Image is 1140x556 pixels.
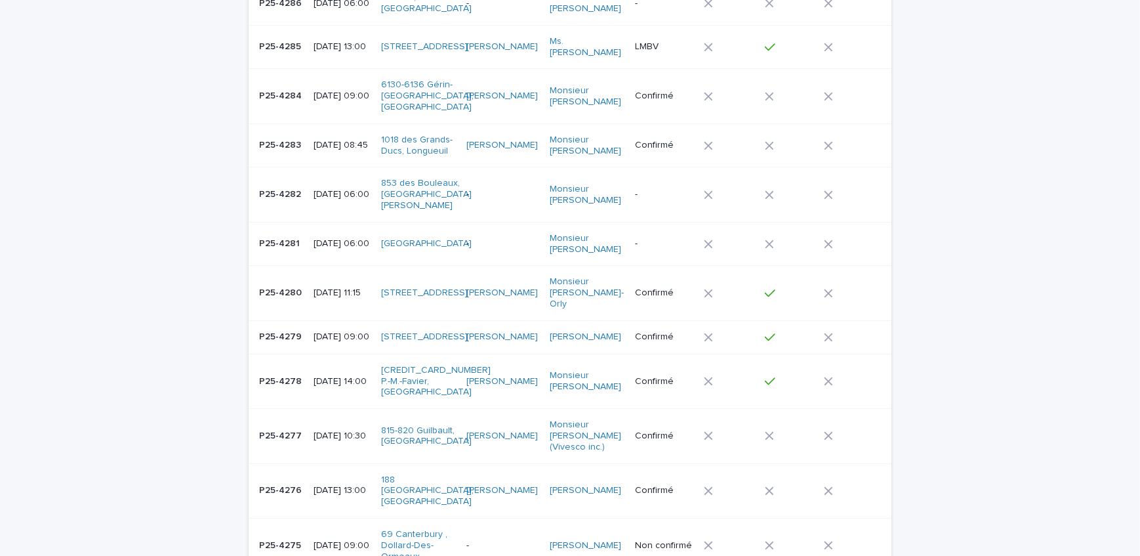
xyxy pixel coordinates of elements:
p: [DATE] 13:00 [314,485,371,496]
a: [PERSON_NAME] [466,288,538,299]
p: [DATE] 09:00 [314,91,371,102]
tr: P25-4276P25-4276 [DATE] 13:00188 [GEOGRAPHIC_DATA], [GEOGRAPHIC_DATA] [PERSON_NAME] [PERSON_NAME]... [249,463,891,518]
a: [STREET_ADDRESS] [381,331,468,343]
p: [DATE] 11:15 [314,288,371,299]
p: [DATE] 10:30 [314,431,371,442]
a: [PERSON_NAME] [466,376,538,387]
a: Monsieur [PERSON_NAME] [550,233,622,255]
a: 1018 des Grands-Ducs, Longueuil [381,135,454,157]
p: [DATE] 06:00 [314,189,371,200]
a: Monsieur [PERSON_NAME] (Vivesco inc.) [550,419,622,452]
tr: P25-4278P25-4278 [DATE] 14:00[CREDIT_CARD_NUMBER] P.-M.-Favier, [GEOGRAPHIC_DATA] [PERSON_NAME] M... [249,354,891,408]
p: Confirmé [635,331,693,343]
p: P25-4281 [259,236,302,249]
p: Confirmé [635,485,693,496]
tr: P25-4282P25-4282 [DATE] 06:00853 des Bouleaux, [GEOGRAPHIC_DATA][PERSON_NAME] -Monsieur [PERSON_N... [249,167,891,222]
p: Confirmé [635,288,693,299]
p: [DATE] 06:00 [314,238,371,249]
a: 815-820 Guilbault, [GEOGRAPHIC_DATA] [381,425,472,448]
p: P25-4282 [259,186,304,200]
p: P25-4276 [259,482,304,496]
p: [DATE] 14:00 [314,376,371,387]
a: [PERSON_NAME] [550,540,621,551]
p: - [466,540,539,551]
p: P25-4279 [259,329,304,343]
p: [DATE] 09:00 [314,540,371,551]
a: [PERSON_NAME] [550,331,621,343]
p: [DATE] 09:00 [314,331,371,343]
tr: P25-4285P25-4285 [DATE] 13:00[STREET_ADDRESS] [PERSON_NAME] Ms. [PERSON_NAME] LMBV [249,25,891,69]
a: Monsieur [PERSON_NAME] [550,184,622,206]
tr: P25-4279P25-4279 [DATE] 09:00[STREET_ADDRESS] [PERSON_NAME] [PERSON_NAME] Confirmé [249,320,891,354]
a: [CREDIT_CARD_NUMBER] P.-M.-Favier, [GEOGRAPHIC_DATA] [381,365,491,398]
p: P25-4275 [259,538,304,551]
p: P25-4283 [259,137,304,151]
p: - [466,238,539,249]
tr: P25-4280P25-4280 [DATE] 11:15[STREET_ADDRESS] [PERSON_NAME] Monsieur [PERSON_NAME]-Orly Confirmé [249,266,891,320]
p: - [635,189,693,200]
p: - [635,238,693,249]
p: P25-4280 [259,285,304,299]
a: [PERSON_NAME] [466,485,538,496]
tr: P25-4281P25-4281 [DATE] 06:00[GEOGRAPHIC_DATA] -Monsieur [PERSON_NAME] - [249,222,891,266]
tr: P25-4284P25-4284 [DATE] 09:006130-6136 Gérin-[GEOGRAPHIC_DATA], [GEOGRAPHIC_DATA] [PERSON_NAME] M... [249,69,891,123]
a: Ms. [PERSON_NAME] [550,36,622,58]
a: [PERSON_NAME] [466,431,538,442]
a: [PERSON_NAME] [466,91,538,102]
a: [STREET_ADDRESS] [381,288,468,299]
tr: P25-4277P25-4277 [DATE] 10:30815-820 Guilbault, [GEOGRAPHIC_DATA] [PERSON_NAME] Monsieur [PERSON_... [249,409,891,463]
p: P25-4285 [259,39,304,53]
p: Non confirmé [635,540,693,551]
p: Confirmé [635,91,693,102]
a: [PERSON_NAME] [466,331,538,343]
a: Monsieur [PERSON_NAME] [550,135,622,157]
tr: P25-4283P25-4283 [DATE] 08:451018 des Grands-Ducs, Longueuil [PERSON_NAME] Monsieur [PERSON_NAME]... [249,123,891,167]
p: [DATE] 08:45 [314,140,371,151]
p: P25-4278 [259,374,304,387]
a: [STREET_ADDRESS] [381,41,468,53]
p: - [466,189,539,200]
p: P25-4277 [259,428,304,442]
p: Confirmé [635,140,693,151]
a: Monsieur [PERSON_NAME] [550,370,622,393]
p: Confirmé [635,431,693,442]
p: Confirmé [635,376,693,387]
a: Monsieur [PERSON_NAME] [550,85,622,108]
p: P25-4284 [259,88,304,102]
a: [PERSON_NAME] [550,485,621,496]
a: [GEOGRAPHIC_DATA] [381,238,472,249]
a: [PERSON_NAME] [466,140,538,151]
a: Monsieur [PERSON_NAME]-Orly [550,276,624,309]
a: [PERSON_NAME] [466,41,538,53]
a: 188 [GEOGRAPHIC_DATA], [GEOGRAPHIC_DATA] [381,475,474,507]
a: 6130-6136 Gérin-[GEOGRAPHIC_DATA], [GEOGRAPHIC_DATA] [381,79,474,112]
a: 853 des Bouleaux, [GEOGRAPHIC_DATA][PERSON_NAME] [381,178,472,211]
p: [DATE] 13:00 [314,41,371,53]
p: LMBV [635,41,693,53]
